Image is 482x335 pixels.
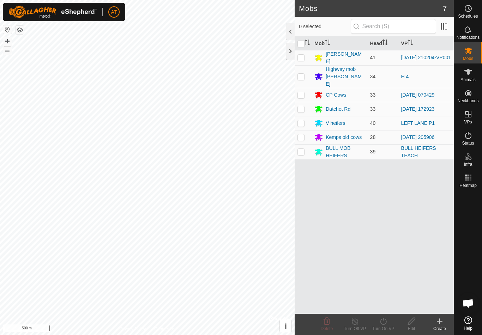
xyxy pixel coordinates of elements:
a: BULL HEIFERS TEACH [401,145,436,158]
span: Delete [321,326,333,331]
a: [DATE] 205906 [401,134,435,140]
a: LEFT LANE P1 [401,120,435,126]
th: Mob [312,37,367,50]
span: 33 [370,106,376,112]
p-sorticon: Activate to sort [382,41,388,46]
span: Neckbands [457,99,478,103]
span: Notifications [457,35,480,39]
div: Datchet Rd [326,105,350,113]
button: – [3,46,12,55]
div: Create [426,325,454,332]
span: 41 [370,55,376,60]
span: i [284,321,287,331]
span: Heatmap [459,183,477,188]
span: 39 [370,149,376,154]
span: Help [464,326,472,330]
span: 28 [370,134,376,140]
p-sorticon: Activate to sort [325,41,330,46]
span: 34 [370,74,376,79]
span: AT [111,8,117,16]
input: Search (S) [351,19,436,34]
div: CP Cows [326,91,346,99]
img: Gallagher Logo [8,6,97,18]
h2: Mobs [299,4,443,13]
div: Edit [397,325,426,332]
div: Kemps old cows [326,134,362,141]
span: Animals [460,78,476,82]
a: Help [454,313,482,333]
div: V heifers [326,120,345,127]
div: Turn On VP [369,325,397,332]
a: [DATE] 172923 [401,106,435,112]
th: Head [367,37,398,50]
div: [PERSON_NAME] [326,50,364,65]
button: i [280,320,291,332]
span: 0 selected [299,23,350,30]
div: Turn Off VP [341,325,369,332]
a: [DATE] 210204-VP001 [401,55,451,60]
span: 40 [370,120,376,126]
div: BULL MOB HEIFERS [326,145,364,159]
a: Privacy Policy [120,326,146,332]
p-sorticon: Activate to sort [305,41,310,46]
p-sorticon: Activate to sort [408,41,413,46]
a: [DATE] 070429 [401,92,435,98]
span: Mobs [463,56,473,61]
span: Status [462,141,474,145]
span: 33 [370,92,376,98]
div: Highway mob [PERSON_NAME] [326,66,364,88]
a: H 4 [401,74,409,79]
button: Map Layers [16,26,24,34]
span: 7 [443,3,447,14]
div: Open chat [458,293,479,314]
button: + [3,37,12,45]
span: Schedules [458,14,478,18]
span: VPs [464,120,472,124]
span: Infra [464,162,472,166]
button: Reset Map [3,25,12,34]
th: VP [398,37,454,50]
a: Contact Us [154,326,175,332]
